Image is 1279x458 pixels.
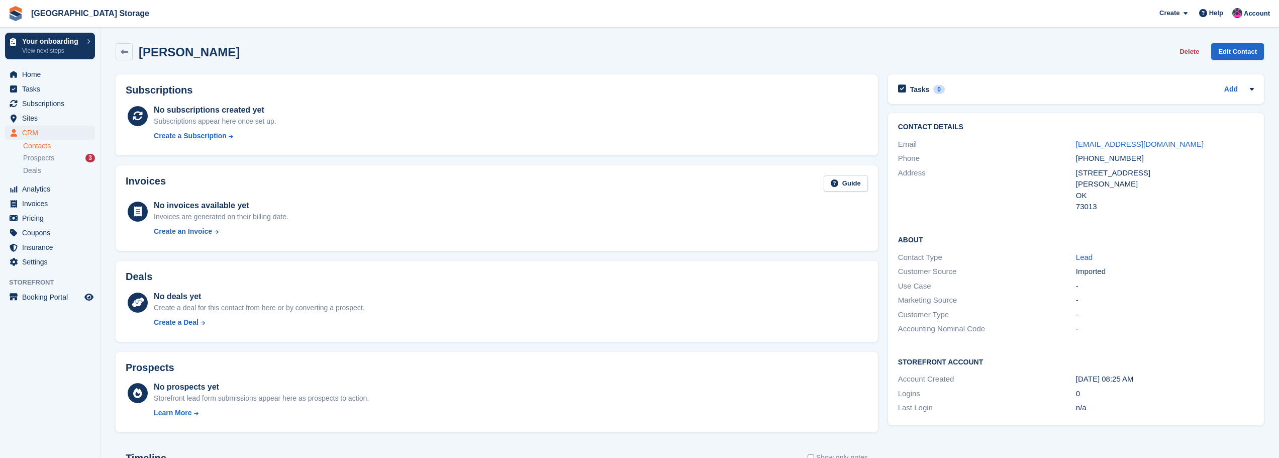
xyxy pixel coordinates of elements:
[9,278,100,288] span: Storefront
[898,234,1254,244] h2: About
[23,153,54,163] span: Prospects
[126,362,174,374] h2: Prospects
[23,141,95,151] a: Contacts
[22,97,82,111] span: Subscriptions
[5,67,95,81] a: menu
[27,5,153,22] a: [GEOGRAPHIC_DATA] Storage
[154,104,276,116] div: No subscriptions created yet
[83,291,95,303] a: Preview store
[1076,153,1254,164] div: [PHONE_NUMBER]
[898,153,1076,164] div: Phone
[22,255,82,269] span: Settings
[22,226,82,240] span: Coupons
[898,374,1076,385] div: Account Created
[1076,388,1254,400] div: 0
[1175,43,1203,60] button: Delete
[1076,402,1254,414] div: n/a
[126,271,152,283] h2: Deals
[898,402,1076,414] div: Last Login
[5,182,95,196] a: menu
[154,317,199,328] div: Create a Deal
[898,167,1076,213] div: Address
[23,166,41,175] span: Deals
[1076,167,1254,179] div: [STREET_ADDRESS]
[22,126,82,140] span: CRM
[5,197,95,211] a: menu
[1076,323,1254,335] div: -
[898,252,1076,263] div: Contact Type
[1076,281,1254,292] div: -
[126,84,868,96] h2: Subscriptions
[5,126,95,140] a: menu
[154,381,369,393] div: No prospects yet
[22,211,82,225] span: Pricing
[910,85,930,94] h2: Tasks
[23,165,95,176] a: Deals
[154,291,364,303] div: No deals yet
[1076,140,1204,148] a: [EMAIL_ADDRESS][DOMAIN_NAME]
[898,281,1076,292] div: Use Case
[824,175,868,192] a: Guide
[1211,43,1264,60] a: Edit Contact
[5,255,95,269] a: menu
[933,85,945,94] div: 0
[898,123,1254,131] h2: Contact Details
[22,182,82,196] span: Analytics
[154,408,369,418] a: Learn More
[898,295,1076,306] div: Marketing Source
[5,211,95,225] a: menu
[154,226,212,237] div: Create an Invoice
[5,82,95,96] a: menu
[154,408,191,418] div: Learn More
[898,266,1076,278] div: Customer Source
[154,303,364,313] div: Create a deal for this contact from here or by converting a prospect.
[1224,84,1238,96] a: Add
[898,309,1076,321] div: Customer Type
[1076,309,1254,321] div: -
[5,97,95,111] a: menu
[139,45,240,59] h2: [PERSON_NAME]
[1076,374,1254,385] div: [DATE] 08:25 AM
[5,33,95,59] a: Your onboarding View next steps
[22,111,82,125] span: Sites
[22,46,82,55] p: View next steps
[22,38,82,45] p: Your onboarding
[5,240,95,254] a: menu
[22,82,82,96] span: Tasks
[1076,253,1093,261] a: Lead
[1244,9,1270,19] span: Account
[5,290,95,304] a: menu
[22,240,82,254] span: Insurance
[154,116,276,127] div: Subscriptions appear here once set up.
[5,111,95,125] a: menu
[1209,8,1223,18] span: Help
[126,175,166,192] h2: Invoices
[1076,201,1254,213] div: 73013
[154,226,288,237] a: Create an Invoice
[1232,8,1242,18] img: Jantz Morgan
[85,154,95,162] div: 3
[154,131,227,141] div: Create a Subscription
[898,323,1076,335] div: Accounting Nominal Code
[8,6,23,21] img: stora-icon-8386f47178a22dfd0bd8f6a31ec36ba5ce8667c1dd55bd0f319d3a0aa187defe.svg
[1159,8,1179,18] span: Create
[1076,178,1254,190] div: [PERSON_NAME]
[898,139,1076,150] div: Email
[5,226,95,240] a: menu
[23,153,95,163] a: Prospects 3
[154,393,369,404] div: Storefront lead form submissions appear here as prospects to action.
[154,212,288,222] div: Invoices are generated on their billing date.
[1076,190,1254,202] div: OK
[1076,266,1254,278] div: Imported
[898,356,1254,367] h2: Storefront Account
[154,317,364,328] a: Create a Deal
[22,67,82,81] span: Home
[154,131,276,141] a: Create a Subscription
[154,200,288,212] div: No invoices available yet
[22,197,82,211] span: Invoices
[1076,295,1254,306] div: -
[898,388,1076,400] div: Logins
[22,290,82,304] span: Booking Portal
